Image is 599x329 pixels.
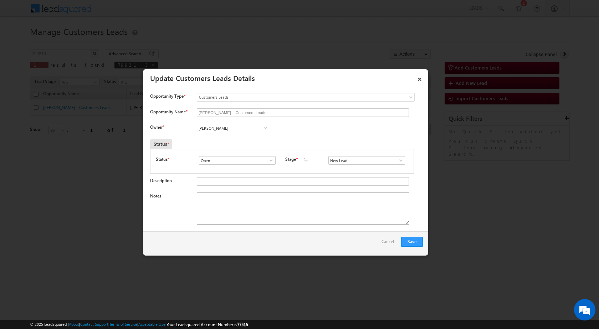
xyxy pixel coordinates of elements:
[150,109,187,114] label: Opportunity Name
[9,66,130,214] textarea: Type your message and hit 'Enter'
[150,124,164,130] label: Owner
[237,322,248,327] span: 77516
[199,156,276,165] input: Type to Search
[197,94,385,101] span: Customers Leads
[12,37,30,47] img: d_60004797649_company_0_60004797649
[150,93,184,99] span: Opportunity Type
[30,321,248,328] span: © 2025 LeadSquared | | | | |
[265,157,274,164] a: Show All Items
[156,156,168,163] label: Status
[80,322,108,327] a: Contact Support
[150,193,161,199] label: Notes
[285,156,296,163] label: Stage
[138,322,165,327] a: Acceptable Use
[414,72,426,84] a: ×
[382,237,398,250] a: Cancel
[261,124,270,132] a: Show All Items
[117,4,134,21] div: Minimize live chat window
[109,322,137,327] a: Terms of Service
[401,237,423,247] button: Save
[167,322,248,327] span: Your Leadsquared Account Number is
[69,322,79,327] a: About
[150,178,172,183] label: Description
[328,156,405,165] input: Type to Search
[97,220,129,229] em: Start Chat
[37,37,120,47] div: Chat with us now
[197,93,415,102] a: Customers Leads
[150,73,255,83] a: Update Customers Leads Details
[394,157,403,164] a: Show All Items
[150,139,172,149] div: Status
[197,124,271,132] input: Type to Search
